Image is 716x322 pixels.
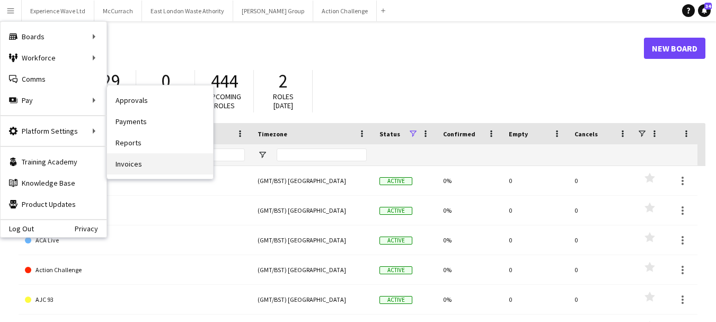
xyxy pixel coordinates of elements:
[1,224,34,233] a: Log Out
[437,285,502,314] div: 0%
[568,225,634,255] div: 0
[379,237,412,245] span: Active
[25,196,245,225] a: Above & Beyond
[258,130,287,138] span: Timezone
[251,196,373,225] div: (GMT/BST) [GEOGRAPHIC_DATA]
[437,196,502,225] div: 0%
[211,69,238,93] span: 444
[379,130,400,138] span: Status
[1,120,107,142] div: Platform Settings
[568,166,634,195] div: 0
[313,1,377,21] button: Action Challenge
[1,194,107,215] a: Product Updates
[107,153,213,175] a: Invoices
[502,255,568,284] div: 0
[502,285,568,314] div: 0
[251,255,373,284] div: (GMT/BST) [GEOGRAPHIC_DATA]
[233,1,313,21] button: [PERSON_NAME] Group
[379,207,412,215] span: Active
[107,132,213,153] a: Reports
[25,166,245,196] a: 121 Group
[509,130,528,138] span: Empty
[277,149,367,161] input: Timezone Filter Input
[568,285,634,314] div: 0
[574,130,598,138] span: Cancels
[437,166,502,195] div: 0%
[1,68,107,90] a: Comms
[258,150,267,160] button: Open Filter Menu
[207,92,241,110] span: Upcoming roles
[22,1,94,21] button: Experience Wave Ltd
[107,90,213,111] a: Approvals
[437,255,502,284] div: 0%
[437,225,502,255] div: 0%
[19,40,644,56] h1: Boards
[1,26,107,47] div: Boards
[75,224,107,233] a: Privacy
[379,296,412,304] span: Active
[379,266,412,274] span: Active
[1,151,107,172] a: Training Academy
[161,69,170,93] span: 0
[502,225,568,255] div: 0
[644,38,705,59] a: New Board
[379,177,412,185] span: Active
[568,255,634,284] div: 0
[279,69,288,93] span: 2
[1,172,107,194] a: Knowledge Base
[107,111,213,132] a: Payments
[251,285,373,314] div: (GMT/BST) [GEOGRAPHIC_DATA]
[251,166,373,195] div: (GMT/BST) [GEOGRAPHIC_DATA]
[698,4,711,17] a: 34
[25,255,245,285] a: Action Challenge
[502,196,568,225] div: 0
[1,90,107,111] div: Pay
[273,92,294,110] span: Roles [DATE]
[25,225,245,255] a: ACA Live
[568,196,634,225] div: 0
[25,285,245,315] a: AJC 93
[94,1,142,21] button: McCurrach
[502,166,568,195] div: 0
[1,47,107,68] div: Workforce
[704,3,712,10] span: 34
[443,130,475,138] span: Confirmed
[142,1,233,21] button: East London Waste Athority
[251,225,373,255] div: (GMT/BST) [GEOGRAPHIC_DATA]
